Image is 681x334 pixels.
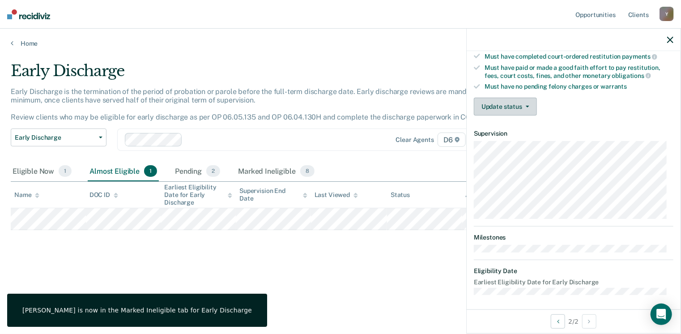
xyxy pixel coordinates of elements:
div: Eligible Now [11,162,73,181]
span: Early Discharge [15,134,95,141]
dt: Eligibility Date [474,267,673,275]
div: Y [660,7,674,21]
div: [PERSON_NAME] is now in the Marked Ineligible tab for Early Discharge [22,306,252,314]
span: 1 [144,165,157,177]
div: Status [391,191,410,199]
div: Pending [173,162,222,181]
button: Update status [474,98,537,116]
dt: Supervision [474,130,673,137]
div: Last Viewed [315,191,358,199]
button: Next Opportunity [582,314,596,329]
div: Open Intercom Messenger [651,304,672,325]
div: Name [14,191,39,199]
dt: Milestones [474,234,673,241]
div: Supervision End Date [239,187,307,202]
img: Recidiviz [7,9,50,19]
dt: Earliest Eligibility Date for Early Discharge [474,278,673,286]
span: D6 [438,133,466,147]
div: Marked Ineligible [236,162,316,181]
span: 1 [59,165,72,177]
div: Must have no pending felony charges or [485,83,673,90]
button: Previous Opportunity [551,314,565,329]
span: obligations [612,72,651,79]
div: 2 / 2 [467,309,681,333]
span: 2 [206,165,220,177]
div: Must have paid or made a good faith effort to pay restitution, fees, court costs, fines, and othe... [485,64,673,79]
div: Almost Eligible [88,162,159,181]
a: Home [11,39,670,47]
span: 8 [300,165,315,177]
div: DOC ID [89,191,118,199]
span: warrants [601,83,627,90]
div: Earliest Eligibility Date for Early Discharge [164,184,232,206]
div: Clear agents [396,136,434,144]
div: Early Discharge [11,62,522,87]
span: payments [622,53,658,60]
p: Early Discharge is the termination of the period of probation or parole before the full-term disc... [11,87,492,122]
div: Assigned to [466,191,508,199]
div: Must have completed court-ordered restitution [485,52,673,60]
